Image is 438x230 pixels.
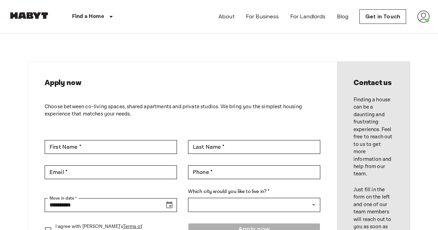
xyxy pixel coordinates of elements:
[45,78,320,88] h2: Apply now
[218,12,235,21] a: About
[359,9,406,24] a: Get in Touch
[188,188,320,195] label: Which city would you like to live in? *
[417,10,430,23] img: avatar
[290,12,326,21] a: For Landlords
[354,96,393,178] p: Finding a house can be a daunting and frustrating experience. Feel free to reach out to us to get...
[72,12,104,21] p: Find a Home
[45,103,320,118] p: Choose between co-living spaces, shared apartments and private studios. We bring you the simplest...
[337,12,349,21] a: Blog
[8,12,50,19] img: Habyt
[162,198,176,212] button: Choose date, selected date is Sep 20, 2025
[354,78,393,88] h2: Contact us
[50,195,77,201] label: Move in date
[246,12,279,21] a: For Business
